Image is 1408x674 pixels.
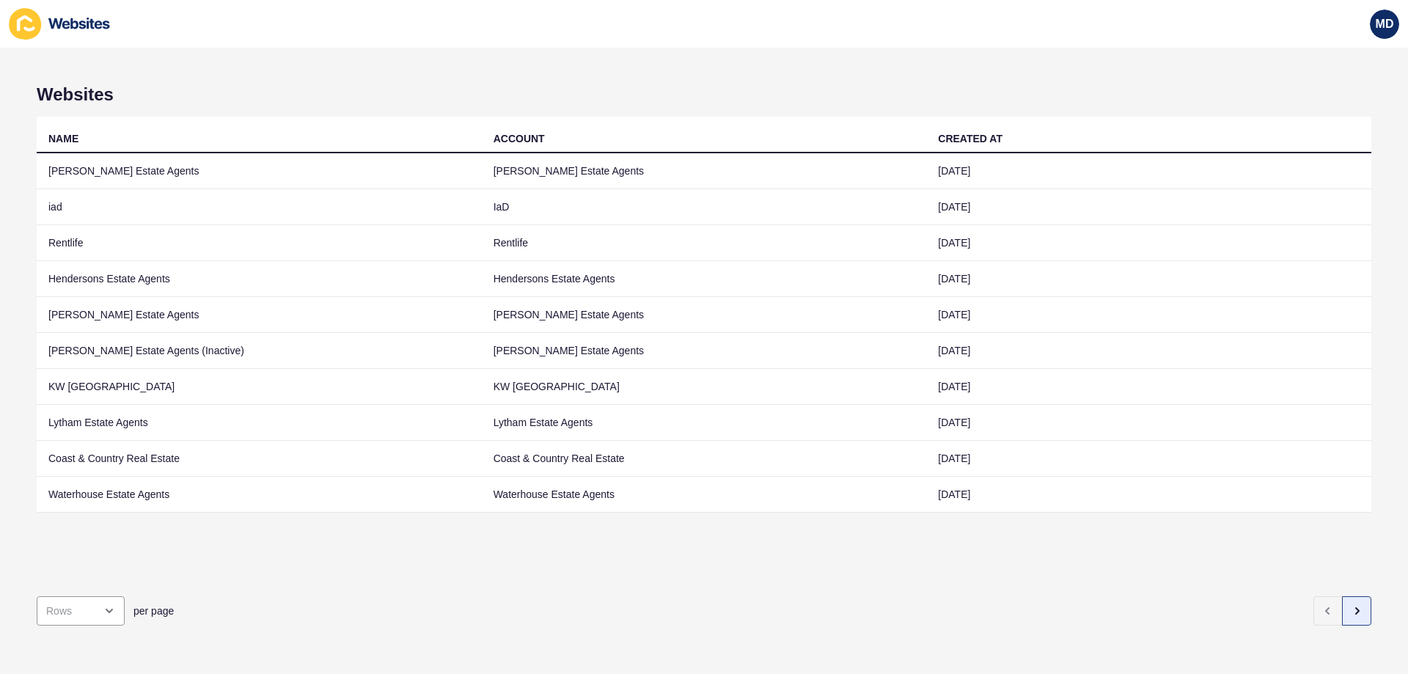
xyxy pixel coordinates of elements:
td: [DATE] [926,405,1371,441]
h1: Websites [37,84,1371,105]
td: Hendersons Estate Agents [482,261,927,297]
td: Rentlife [37,225,482,261]
td: [DATE] [926,333,1371,369]
td: [PERSON_NAME] Estate Agents [37,153,482,189]
td: [DATE] [926,153,1371,189]
td: Coast & Country Real Estate [37,441,482,477]
td: [DATE] [926,369,1371,405]
td: IaD [482,189,927,225]
div: open menu [37,596,125,626]
td: Coast & Country Real Estate [482,441,927,477]
td: [DATE] [926,441,1371,477]
td: [PERSON_NAME] Estate Agents [482,333,927,369]
td: [PERSON_NAME] Estate Agents (Inactive) [37,333,482,369]
td: [DATE] [926,189,1371,225]
td: Waterhouse Estate Agents [482,477,927,513]
td: [DATE] [926,477,1371,513]
td: [PERSON_NAME] Estate Agents [37,297,482,333]
td: [DATE] [926,225,1371,261]
td: KW [GEOGRAPHIC_DATA] [37,369,482,405]
td: Lytham Estate Agents [482,405,927,441]
td: Waterhouse Estate Agents [37,477,482,513]
td: [DATE] [926,261,1371,297]
td: Rentlife [482,225,927,261]
td: Hendersons Estate Agents [37,261,482,297]
td: [PERSON_NAME] Estate Agents [482,297,927,333]
span: per page [133,604,174,618]
div: CREATED AT [938,131,1002,146]
td: Lytham Estate Agents [37,405,482,441]
td: [PERSON_NAME] Estate Agents [482,153,927,189]
td: [DATE] [926,297,1371,333]
td: KW [GEOGRAPHIC_DATA] [482,369,927,405]
div: ACCOUNT [494,131,545,146]
div: NAME [48,131,78,146]
span: MD [1376,17,1394,32]
td: iad [37,189,482,225]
